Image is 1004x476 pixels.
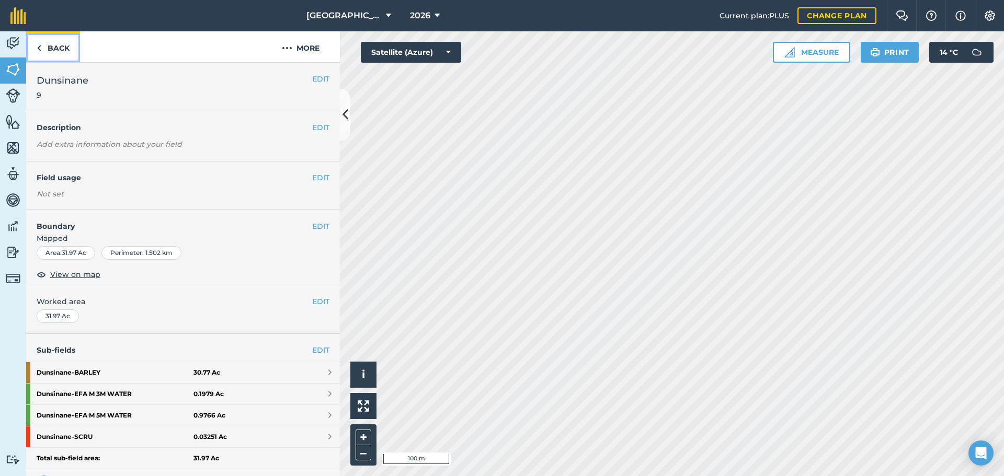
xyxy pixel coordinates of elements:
img: Ruler icon [784,47,795,57]
button: EDIT [312,296,329,307]
strong: Dunsinane - SCRU [37,426,193,447]
a: Dunsinane-BARLEY30.77 Ac [26,362,340,383]
span: i [362,368,365,381]
img: svg+xml;base64,PD94bWwgdmVyc2lvbj0iMS4wIiBlbmNvZGluZz0idXRmLTgiPz4KPCEtLSBHZW5lcmF0b3I6IEFkb2JlIE... [6,166,20,182]
div: Perimeter : 1.502 km [101,246,181,260]
img: svg+xml;base64,PHN2ZyB4bWxucz0iaHR0cDovL3d3dy53My5vcmcvMjAwMC9zdmciIHdpZHRoPSIxNyIgaGVpZ2h0PSIxNy... [955,9,966,22]
img: Two speech bubbles overlapping with the left bubble in the forefront [896,10,908,21]
a: Back [26,31,80,62]
img: A cog icon [984,10,996,21]
img: svg+xml;base64,PD94bWwgdmVyc2lvbj0iMS4wIiBlbmNvZGluZz0idXRmLTgiPz4KPCEtLSBHZW5lcmF0b3I6IEFkb2JlIE... [6,245,20,260]
span: Current plan : PLUS [720,10,789,21]
em: Add extra information about your field [37,140,182,149]
img: svg+xml;base64,PD94bWwgdmVyc2lvbj0iMS4wIiBlbmNvZGluZz0idXRmLTgiPz4KPCEtLSBHZW5lcmF0b3I6IEFkb2JlIE... [6,218,20,234]
div: 31.97 Ac [37,309,79,323]
div: Not set [37,189,329,199]
span: Mapped [26,233,340,244]
a: Dunsinane-EFA M 3M WATER0.1979 Ac [26,384,340,404]
img: svg+xml;base64,PHN2ZyB4bWxucz0iaHR0cDovL3d3dy53My5vcmcvMjAwMC9zdmciIHdpZHRoPSIxOCIgaGVpZ2h0PSIyNC... [37,268,46,281]
img: fieldmargin Logo [10,7,26,24]
strong: Total sub-field area: [37,454,193,462]
button: EDIT [312,122,329,133]
span: 9 [37,90,88,100]
span: View on map [50,269,100,280]
button: EDIT [312,73,329,85]
img: svg+xml;base64,PHN2ZyB4bWxucz0iaHR0cDovL3d3dy53My5vcmcvMjAwMC9zdmciIHdpZHRoPSI1NiIgaGVpZ2h0PSI2MC... [6,140,20,156]
button: + [356,429,371,445]
h4: Field usage [37,172,312,183]
button: EDIT [312,220,329,232]
button: Measure [773,42,850,63]
h4: Boundary [26,210,312,232]
button: – [356,445,371,460]
img: svg+xml;base64,PD94bWwgdmVyc2lvbj0iMS4wIiBlbmNvZGluZz0idXRmLTgiPz4KPCEtLSBHZW5lcmF0b3I6IEFkb2JlIE... [6,36,20,51]
button: More [261,31,340,62]
button: 14 °C [929,42,994,63]
strong: 0.9766 Ac [193,411,225,420]
a: Dunsinane-EFA M 5M WATER0.9766 Ac [26,405,340,426]
img: svg+xml;base64,PD94bWwgdmVyc2lvbj0iMS4wIiBlbmNvZGluZz0idXRmLTgiPz4KPCEtLSBHZW5lcmF0b3I6IEFkb2JlIE... [6,88,20,103]
h4: Sub-fields [26,344,340,356]
img: svg+xml;base64,PHN2ZyB4bWxucz0iaHR0cDovL3d3dy53My5vcmcvMjAwMC9zdmciIHdpZHRoPSI1NiIgaGVpZ2h0PSI2MC... [6,114,20,130]
div: Area : 31.97 Ac [37,246,95,260]
strong: Dunsinane - EFA M 5M WATER [37,405,193,426]
strong: 0.1979 Ac [193,390,224,398]
button: Satellite (Azure) [361,42,461,63]
span: [GEOGRAPHIC_DATA] [306,9,382,22]
img: svg+xml;base64,PHN2ZyB4bWxucz0iaHR0cDovL3d3dy53My5vcmcvMjAwMC9zdmciIHdpZHRoPSIxOSIgaGVpZ2h0PSIyNC... [870,46,880,59]
strong: Dunsinane - BARLEY [37,362,193,383]
strong: 30.77 Ac [193,368,220,377]
button: EDIT [312,172,329,183]
img: svg+xml;base64,PHN2ZyB4bWxucz0iaHR0cDovL3d3dy53My5vcmcvMjAwMC9zdmciIHdpZHRoPSIyMCIgaGVpZ2h0PSIyNC... [282,42,292,54]
h4: Description [37,122,329,133]
div: Open Intercom Messenger [968,440,994,466]
button: i [350,362,376,388]
span: 14 ° C [940,42,958,63]
strong: Dunsinane - EFA M 3M WATER [37,384,193,404]
a: Dunsinane-SCRU0.03251 Ac [26,426,340,447]
span: 2026 [410,9,430,22]
img: svg+xml;base64,PD94bWwgdmVyc2lvbj0iMS4wIiBlbmNvZGluZz0idXRmLTgiPz4KPCEtLSBHZW5lcmF0b3I6IEFkb2JlIE... [6,271,20,286]
span: Worked area [37,296,329,307]
img: svg+xml;base64,PHN2ZyB4bWxucz0iaHR0cDovL3d3dy53My5vcmcvMjAwMC9zdmciIHdpZHRoPSI5IiBoZWlnaHQ9IjI0Ii... [37,42,41,54]
img: svg+xml;base64,PHN2ZyB4bWxucz0iaHR0cDovL3d3dy53My5vcmcvMjAwMC9zdmciIHdpZHRoPSI1NiIgaGVpZ2h0PSI2MC... [6,62,20,77]
a: EDIT [312,344,329,356]
img: svg+xml;base64,PD94bWwgdmVyc2lvbj0iMS4wIiBlbmNvZGluZz0idXRmLTgiPz4KPCEtLSBHZW5lcmF0b3I6IEFkb2JlIE... [966,42,987,63]
button: View on map [37,268,100,281]
strong: 0.03251 Ac [193,433,227,441]
a: Change plan [797,7,876,24]
img: A question mark icon [925,10,938,21]
img: svg+xml;base64,PD94bWwgdmVyc2lvbj0iMS4wIiBlbmNvZGluZz0idXRmLTgiPz4KPCEtLSBHZW5lcmF0b3I6IEFkb2JlIE... [6,192,20,208]
img: Four arrows, one pointing top left, one top right, one bottom right and the last bottom left [358,400,369,412]
button: Print [861,42,919,63]
strong: 31.97 Ac [193,454,219,462]
span: Dunsinane [37,73,88,88]
img: svg+xml;base64,PD94bWwgdmVyc2lvbj0iMS4wIiBlbmNvZGluZz0idXRmLTgiPz4KPCEtLSBHZW5lcmF0b3I6IEFkb2JlIE... [6,455,20,465]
